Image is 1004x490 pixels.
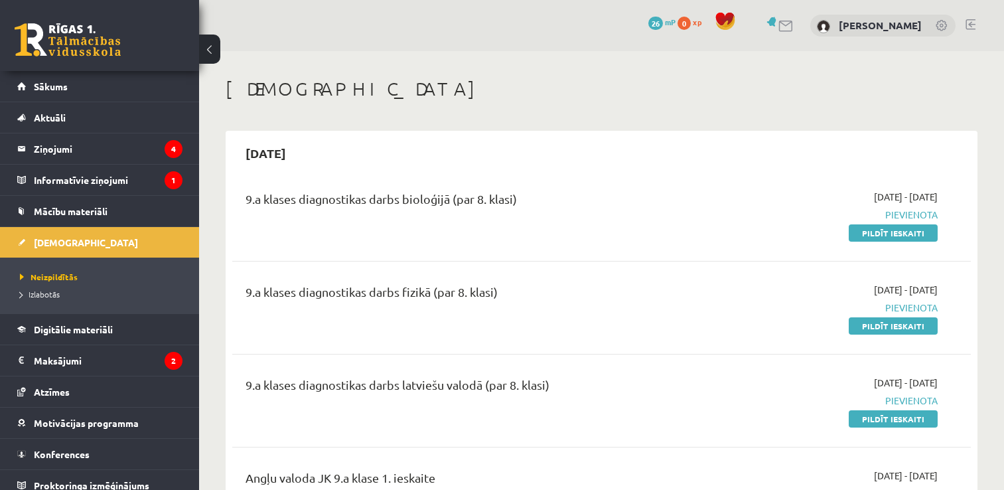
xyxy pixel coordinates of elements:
a: [PERSON_NAME] [839,19,922,32]
a: Izlabotās [20,288,186,300]
div: 9.a klases diagnostikas darbs fizikā (par 8. klasi) [246,283,700,307]
a: [DEMOGRAPHIC_DATA] [17,227,182,258]
a: Mācību materiāli [17,196,182,226]
a: 26 mP [648,17,676,27]
span: Konferences [34,448,90,460]
h2: [DATE] [232,137,299,169]
i: 1 [165,171,182,189]
legend: Ziņojumi [34,133,182,164]
span: 26 [648,17,663,30]
a: Aktuāli [17,102,182,133]
span: Neizpildītās [20,272,78,282]
span: [DEMOGRAPHIC_DATA] [34,236,138,248]
a: Pildīt ieskaiti [849,317,938,335]
a: Neizpildītās [20,271,186,283]
a: Pildīt ieskaiti [849,410,938,428]
span: Pievienota [720,394,938,408]
span: 0 [678,17,691,30]
span: [DATE] - [DATE] [874,376,938,390]
a: 0 xp [678,17,708,27]
i: 2 [165,352,182,370]
a: Informatīvie ziņojumi1 [17,165,182,195]
span: xp [693,17,701,27]
div: 9.a klases diagnostikas darbs bioloģijā (par 8. klasi) [246,190,700,214]
i: 4 [165,140,182,158]
span: [DATE] - [DATE] [874,190,938,204]
span: Atzīmes [34,386,70,398]
span: Motivācijas programma [34,417,139,429]
legend: Informatīvie ziņojumi [34,165,182,195]
span: Pievienota [720,301,938,315]
a: Pildīt ieskaiti [849,224,938,242]
div: 9.a klases diagnostikas darbs latviešu valodā (par 8. klasi) [246,376,700,400]
span: Sākums [34,80,68,92]
span: Izlabotās [20,289,60,299]
a: Digitālie materiāli [17,314,182,345]
span: Aktuāli [34,112,66,123]
a: Sākums [17,71,182,102]
a: Atzīmes [17,376,182,407]
img: Ivanda Kokina [817,20,830,33]
a: Ziņojumi4 [17,133,182,164]
a: Maksājumi2 [17,345,182,376]
span: [DATE] - [DATE] [874,469,938,483]
span: [DATE] - [DATE] [874,283,938,297]
h1: [DEMOGRAPHIC_DATA] [226,78,977,100]
a: Rīgas 1. Tālmācības vidusskola [15,23,121,56]
span: Pievienota [720,208,938,222]
span: mP [665,17,676,27]
a: Konferences [17,439,182,469]
span: Mācību materiāli [34,205,108,217]
legend: Maksājumi [34,345,182,376]
span: Digitālie materiāli [34,323,113,335]
a: Motivācijas programma [17,408,182,438]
